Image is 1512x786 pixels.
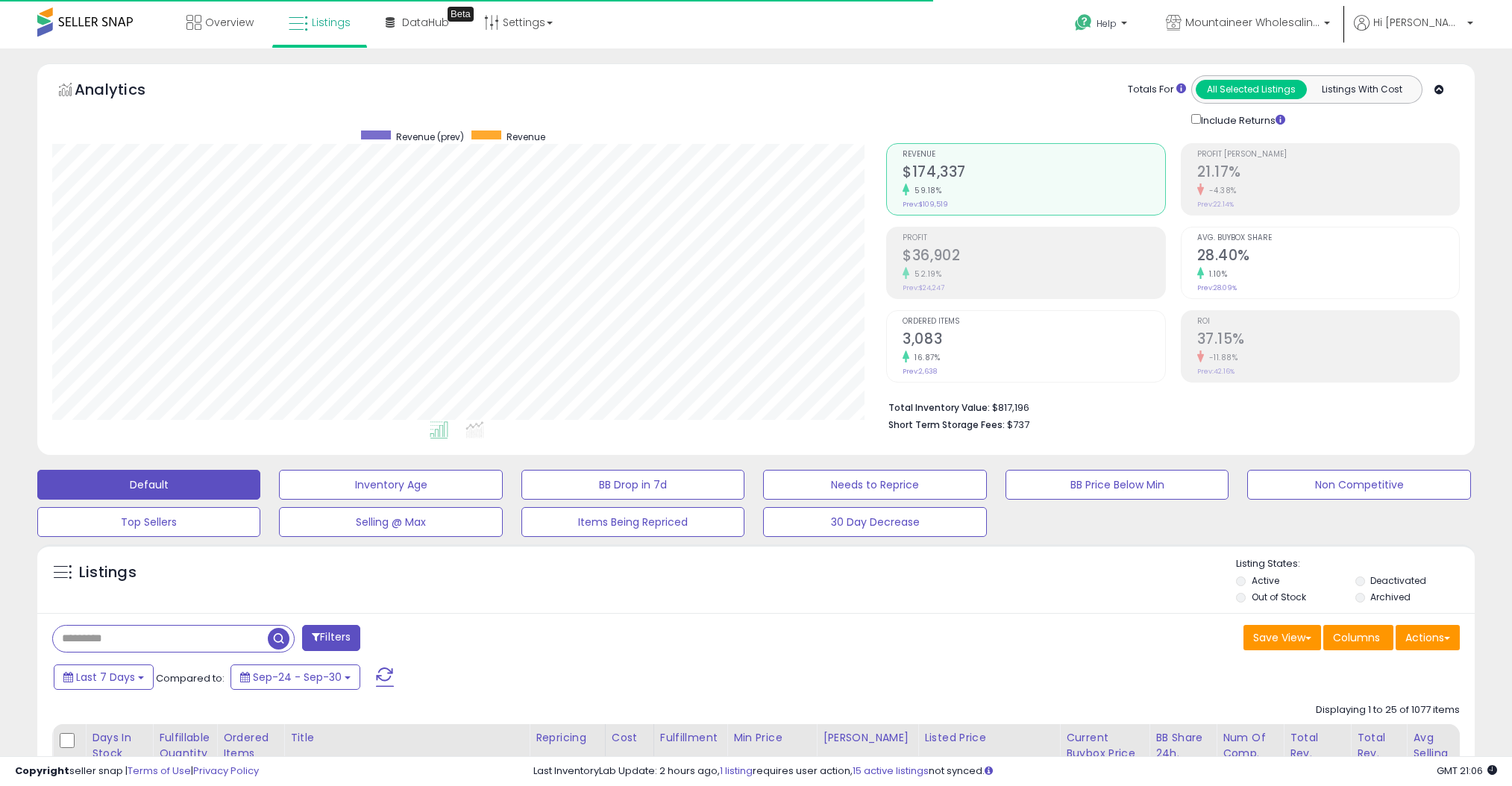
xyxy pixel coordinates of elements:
[1396,625,1460,650] button: Actions
[521,507,744,537] button: Items Being Repriced
[1197,330,1459,350] h2: 37.15%
[1323,625,1393,650] button: Columns
[1185,15,1320,30] span: Mountaineer Wholesaling
[396,131,464,143] span: Revenue (prev)
[909,268,941,280] small: 52.19%
[37,507,260,537] button: Top Sellers
[763,507,986,537] button: 30 Day Decrease
[903,234,1164,242] span: Profit
[448,7,474,22] div: Tooltip anchor
[903,151,1164,159] span: Revenue
[312,15,351,30] span: Listings
[75,79,175,104] h5: Analytics
[92,730,146,761] div: Days In Stock
[1180,111,1303,128] div: Include Returns
[279,470,502,500] button: Inventory Age
[253,670,342,685] span: Sep-24 - Sep-30
[230,664,360,690] button: Sep-24 - Sep-30
[763,470,986,500] button: Needs to Reprice
[924,730,1053,746] div: Listed Price
[1066,730,1143,761] div: Current Buybox Price
[1252,591,1306,603] label: Out of Stock
[302,625,360,651] button: Filters
[823,730,912,746] div: [PERSON_NAME]
[521,470,744,500] button: BB Drop in 7d
[1007,418,1029,432] span: $737
[1197,163,1459,183] h2: 21.17%
[1063,2,1142,48] a: Help
[1197,234,1459,242] span: Avg. Buybox Share
[909,185,941,196] small: 59.18%
[1197,318,1459,326] span: ROI
[1413,730,1467,777] div: Avg Selling Price
[1252,574,1279,587] label: Active
[612,730,647,746] div: Cost
[54,664,154,690] button: Last 7 Days
[903,318,1164,326] span: Ordered Items
[1370,591,1411,603] label: Archived
[1197,367,1235,376] small: Prev: 42.16%
[1006,470,1229,500] button: BB Price Below Min
[1290,730,1344,761] div: Total Rev.
[1437,764,1497,778] span: 2025-10-8 21:06 GMT
[888,401,990,414] b: Total Inventory Value:
[1097,17,1117,30] span: Help
[1196,80,1307,99] button: All Selected Listings
[903,247,1164,267] h2: $36,902
[1223,730,1277,761] div: Num of Comp.
[1357,730,1400,777] div: Total Rev. Diff.
[888,397,1449,415] li: $817,196
[720,764,753,778] a: 1 listing
[1074,13,1093,32] i: Get Help
[1204,268,1228,280] small: 1.10%
[1197,151,1459,159] span: Profit [PERSON_NAME]
[506,131,545,143] span: Revenue
[903,163,1164,183] h2: $174,337
[1354,15,1473,48] a: Hi [PERSON_NAME]
[903,330,1164,350] h2: 3,083
[903,200,948,209] small: Prev: $109,519
[536,730,599,746] div: Repricing
[205,15,254,30] span: Overview
[903,283,944,292] small: Prev: $24,247
[533,764,1497,779] div: Last InventoryLab Update: 2 hours ago, requires user action, not synced.
[903,367,937,376] small: Prev: 2,638
[1197,200,1234,209] small: Prev: 22.14%
[15,764,69,778] strong: Copyright
[15,764,259,779] div: seller snap | |
[1236,557,1475,571] p: Listing States:
[1373,15,1463,30] span: Hi [PERSON_NAME]
[156,671,225,685] span: Compared to:
[290,730,523,746] div: Title
[1316,703,1460,717] div: Displaying 1 to 25 of 1077 items
[1155,730,1210,761] div: BB Share 24h.
[279,507,502,537] button: Selling @ Max
[909,352,940,363] small: 16.87%
[1333,630,1380,645] span: Columns
[223,730,277,761] div: Ordered Items
[1128,83,1186,97] div: Totals For
[1197,247,1459,267] h2: 28.40%
[660,730,721,746] div: Fulfillment
[1370,574,1426,587] label: Deactivated
[1243,625,1321,650] button: Save View
[1197,283,1237,292] small: Prev: 28.09%
[1204,352,1238,363] small: -11.88%
[37,470,260,500] button: Default
[733,730,810,746] div: Min Price
[79,562,137,583] h5: Listings
[402,15,449,30] span: DataHub
[1306,80,1417,99] button: Listings With Cost
[193,764,259,778] a: Privacy Policy
[888,418,1005,431] b: Short Term Storage Fees:
[853,764,929,778] a: 15 active listings
[128,764,191,778] a: Terms of Use
[76,670,135,685] span: Last 7 Days
[159,730,210,761] div: Fulfillable Quantity
[1247,470,1470,500] button: Non Competitive
[1204,185,1237,196] small: -4.38%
